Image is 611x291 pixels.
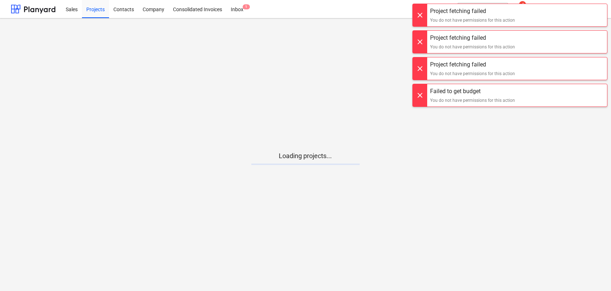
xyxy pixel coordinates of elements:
div: Project fetching failed [430,7,515,16]
div: Project fetching failed [430,34,515,42]
div: You do not have permissions for this action [430,44,515,50]
p: Loading projects... [251,152,360,160]
div: Failed to get budget [430,87,515,96]
div: You do not have permissions for this action [430,97,515,104]
span: 1 [243,4,250,9]
div: You do not have permissions for this action [430,17,515,23]
div: Project fetching failed [430,60,515,69]
iframe: Chat Widget [575,256,611,291]
div: You do not have permissions for this action [430,70,515,77]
